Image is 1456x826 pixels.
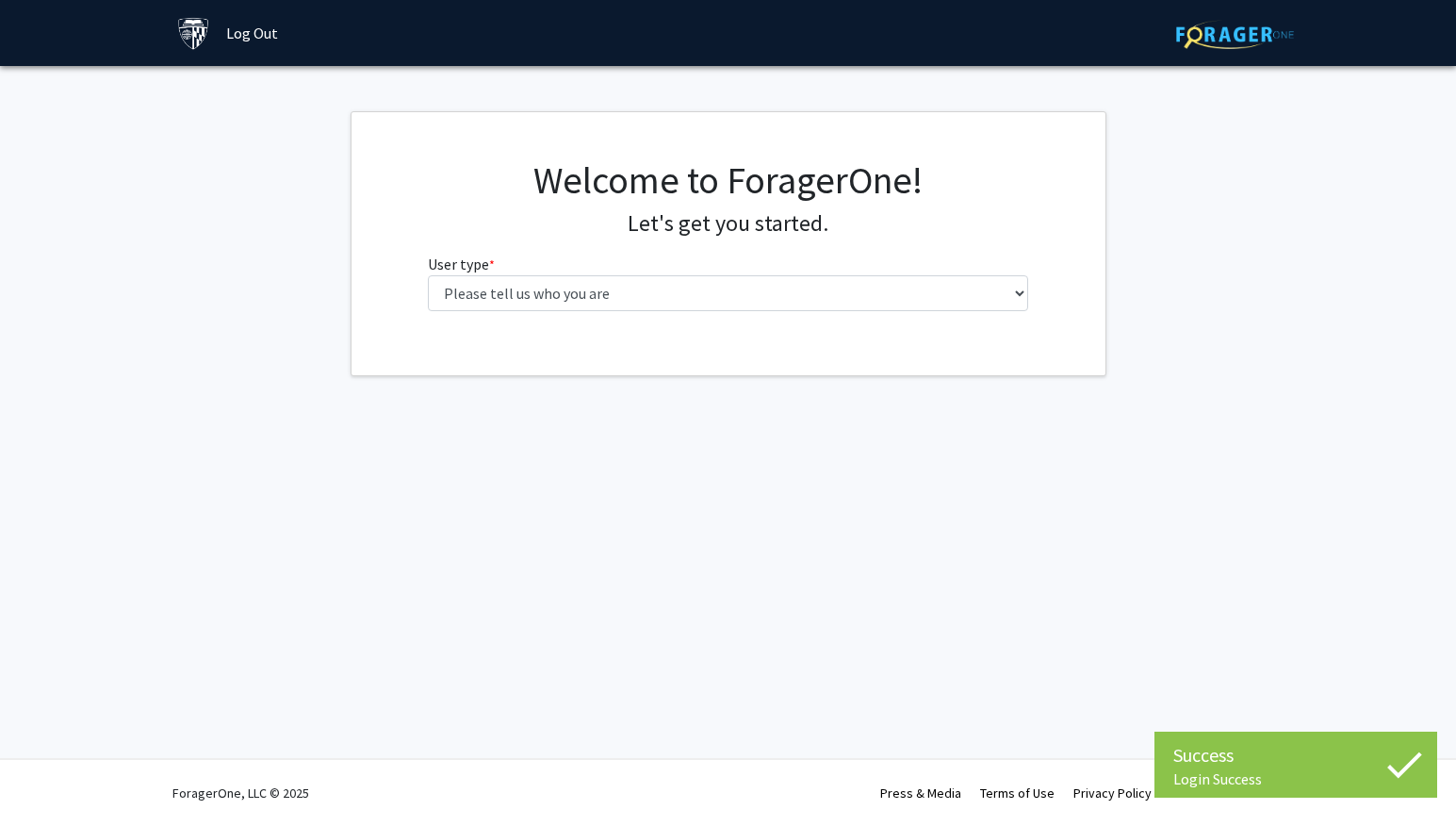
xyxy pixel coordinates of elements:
[1173,741,1418,769] div: Success
[172,760,309,826] div: ForagerOne, LLC © 2025
[1176,20,1294,49] img: ForagerOne Logo
[880,785,961,801] a: Press & Media
[980,785,1055,801] a: Terms of Use
[428,253,495,275] label: User type
[177,17,210,50] img: Johns Hopkins University Logo
[1173,769,1418,788] div: Login Success
[1073,785,1152,801] a: Privacy Policy
[428,157,1028,203] h1: Welcome to ForagerOne!
[428,210,1028,238] h4: Let's get you started.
